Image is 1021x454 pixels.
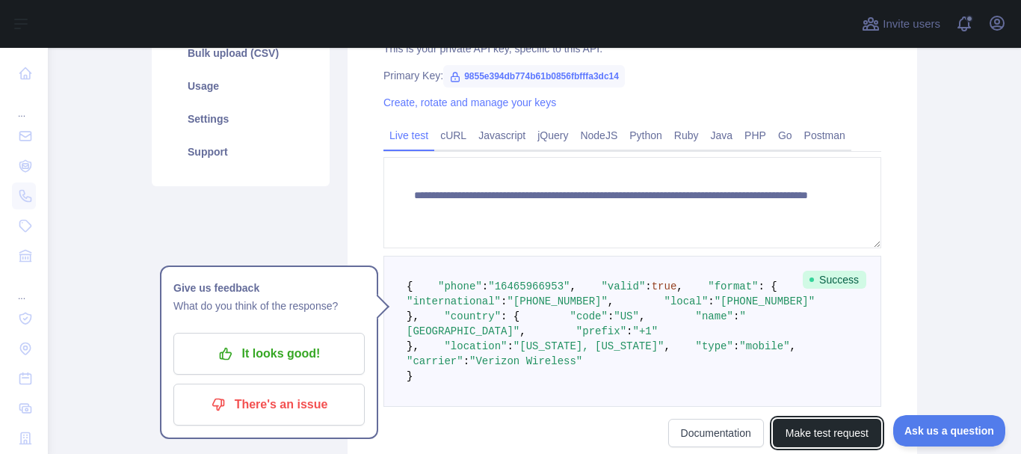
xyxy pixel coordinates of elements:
[576,325,626,337] span: "prefix"
[407,280,413,292] span: {
[407,370,413,382] span: }
[438,280,482,292] span: "phone"
[185,341,354,366] p: It looks good!
[12,272,36,302] div: ...
[883,16,940,33] span: Invite users
[170,135,312,168] a: Support
[173,333,365,375] button: It looks good!
[507,295,607,307] span: "[PHONE_NUMBER]"
[434,123,472,147] a: cURL
[574,123,623,147] a: NodeJS
[407,310,419,322] span: },
[173,279,365,297] h1: Give us feedback
[798,123,851,147] a: Postman
[383,123,434,147] a: Live test
[859,12,943,36] button: Invite users
[170,37,312,70] a: Bulk upload (CSV)
[472,123,531,147] a: Javascript
[708,295,714,307] span: :
[608,310,614,322] span: :
[668,123,705,147] a: Ruby
[803,271,866,289] span: Success
[790,340,796,352] span: ,
[501,310,519,322] span: : {
[383,96,556,108] a: Create, rotate and manage your keys
[407,355,463,367] span: "carrier"
[739,340,789,352] span: "mobile"
[531,123,574,147] a: jQuery
[482,280,488,292] span: :
[773,419,881,447] button: Make test request
[601,280,645,292] span: "valid"
[469,355,582,367] span: "Verizon Wireless"
[664,295,708,307] span: "local"
[444,310,501,322] span: "country"
[623,123,668,147] a: Python
[738,123,772,147] a: PHP
[733,340,739,352] span: :
[501,295,507,307] span: :
[645,280,651,292] span: :
[407,340,419,352] span: },
[668,419,764,447] a: Documentation
[614,310,639,322] span: "US"
[626,325,632,337] span: :
[185,392,354,417] p: There's an issue
[570,280,576,292] span: ,
[632,325,658,337] span: "+1"
[893,415,1006,447] iframe: Toggle Customer Support
[173,384,365,426] button: There's an issue
[383,41,881,56] div: This is your private API key, specific to this API.
[664,340,670,352] span: ,
[463,355,469,367] span: :
[173,297,365,315] p: What do you think of the response?
[772,123,798,147] a: Go
[12,90,36,120] div: ...
[519,325,525,337] span: ,
[507,340,513,352] span: :
[608,295,614,307] span: ,
[705,123,739,147] a: Java
[488,280,570,292] span: "16465966953"
[715,295,815,307] span: "[PHONE_NUMBER]"
[570,310,607,322] span: "code"
[170,102,312,135] a: Settings
[652,280,677,292] span: true
[696,340,733,352] span: "type"
[696,310,733,322] span: "name"
[733,310,739,322] span: :
[639,310,645,322] span: ,
[170,70,312,102] a: Usage
[708,280,758,292] span: "format"
[383,68,881,83] div: Primary Key:
[513,340,664,352] span: "[US_STATE], [US_STATE]"
[676,280,682,292] span: ,
[759,280,777,292] span: : {
[443,65,625,88] span: 9855e394db774b61b0856fbfffa3dc14
[407,295,501,307] span: "international"
[444,340,507,352] span: "location"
